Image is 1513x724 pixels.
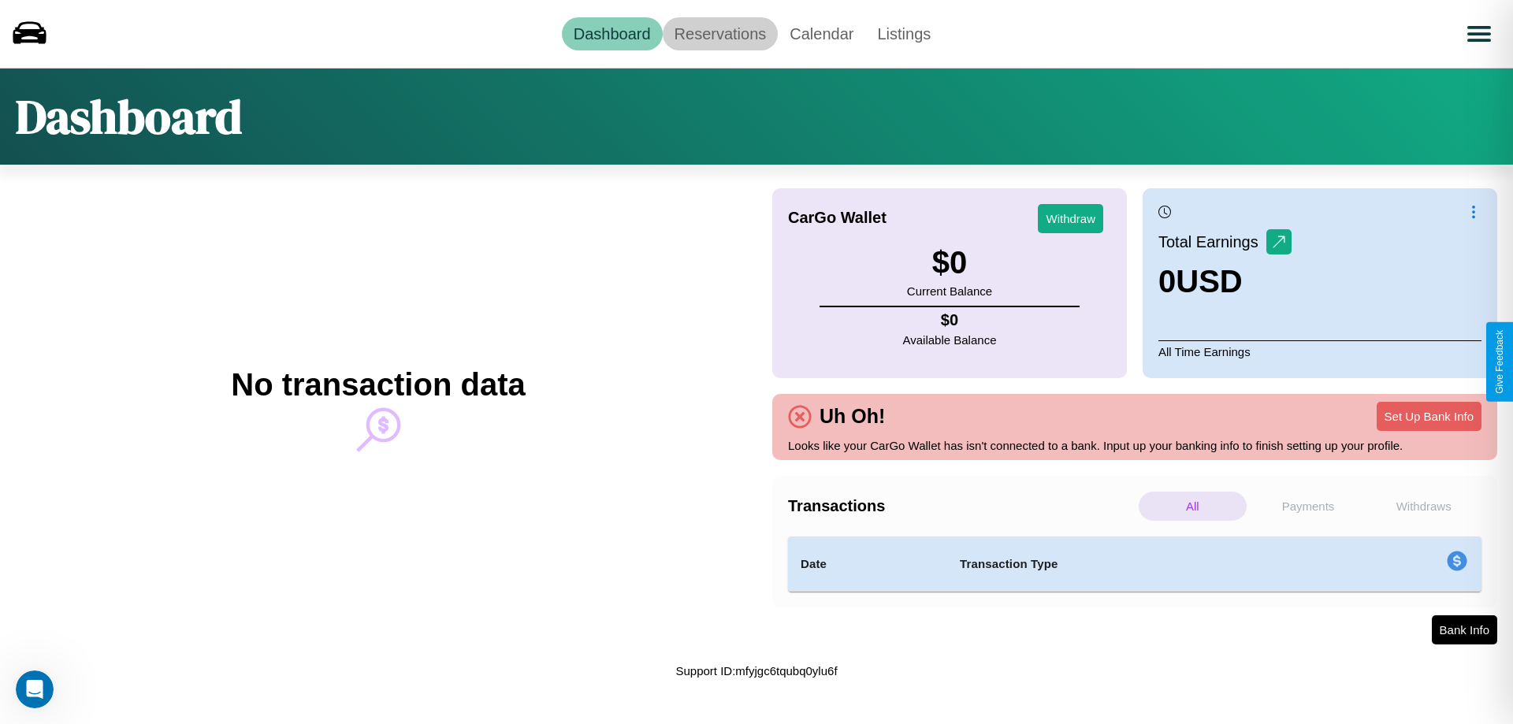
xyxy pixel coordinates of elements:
p: Current Balance [907,280,992,302]
h4: Transactions [788,497,1135,515]
h3: $ 0 [907,245,992,280]
h4: CarGo Wallet [788,209,887,227]
a: Calendar [778,17,865,50]
p: Total Earnings [1158,228,1266,256]
table: simple table [788,537,1481,592]
button: Bank Info [1432,615,1497,644]
p: Looks like your CarGo Wallet has isn't connected to a bank. Input up your banking info to finish ... [788,435,1481,456]
a: Dashboard [562,17,663,50]
h4: Uh Oh! [812,405,893,428]
a: Listings [865,17,942,50]
p: Payments [1255,492,1362,521]
p: Support ID: mfyjgc6tqubq0ylu6f [675,660,837,681]
button: Set Up Bank Info [1377,402,1481,431]
a: Reservations [663,17,779,50]
button: Open menu [1457,12,1501,56]
p: Available Balance [903,329,997,351]
h4: $ 0 [903,311,997,329]
h4: Transaction Type [960,555,1318,574]
h1: Dashboard [16,84,242,149]
p: All [1139,492,1247,521]
iframe: Intercom live chat [16,670,54,708]
h3: 0 USD [1158,264,1292,299]
h4: Date [801,555,935,574]
h2: No transaction data [231,367,525,403]
div: Give Feedback [1494,330,1505,394]
p: All Time Earnings [1158,340,1481,362]
p: Withdraws [1370,492,1478,521]
button: Withdraw [1038,204,1103,233]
